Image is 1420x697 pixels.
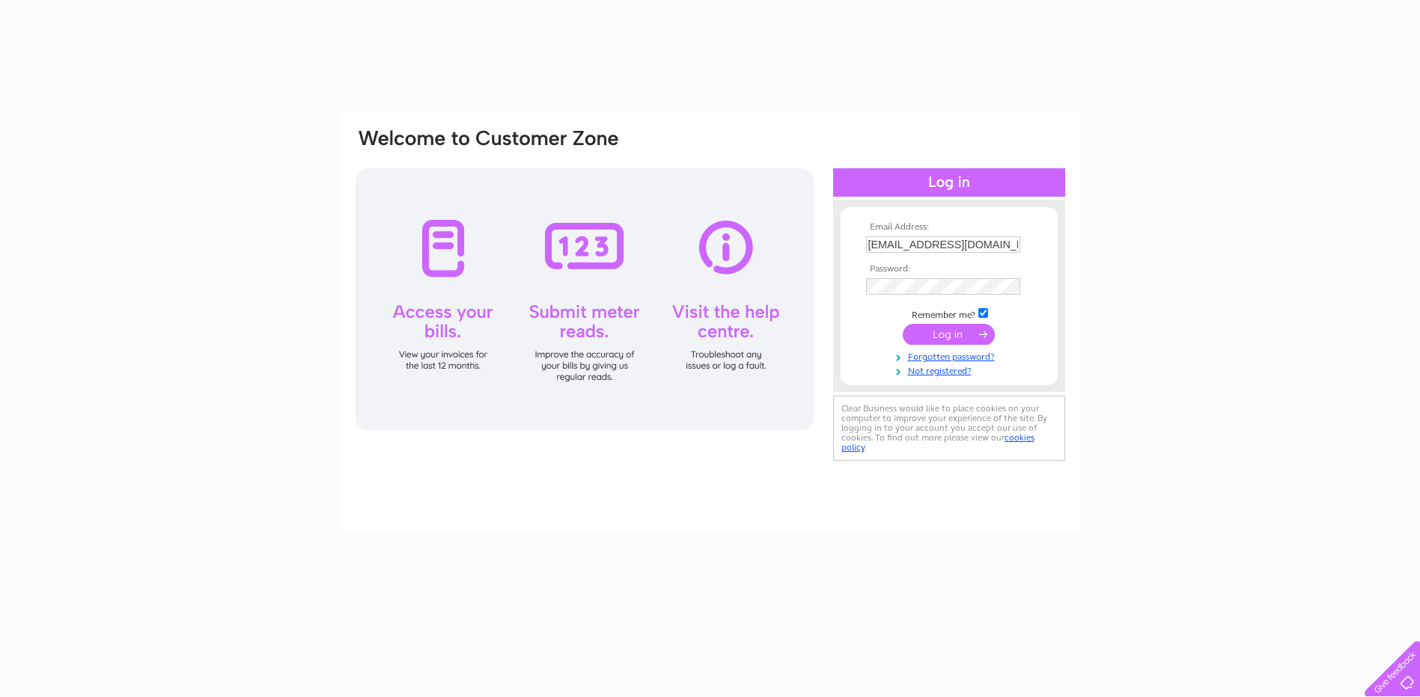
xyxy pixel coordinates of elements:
a: cookies policy [841,432,1034,452]
input: Submit [903,324,995,345]
th: Email Address: [862,222,1036,233]
a: Forgotten password? [866,348,1036,363]
div: Clear Business would like to place cookies on your computer to improve your experience of the sit... [833,396,1065,461]
td: Remember me? [862,306,1036,321]
a: Not registered? [866,363,1036,377]
th: Password: [862,264,1036,274]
